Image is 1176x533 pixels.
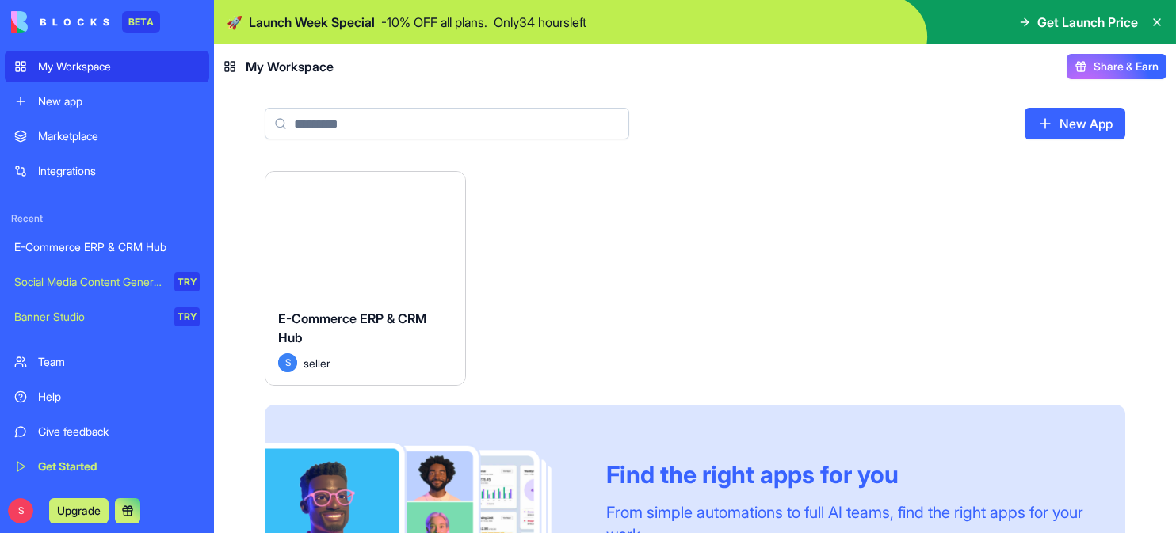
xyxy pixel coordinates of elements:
[38,354,200,370] div: Team
[5,346,209,378] a: Team
[49,498,109,523] button: Upgrade
[227,13,242,32] span: 🚀
[494,13,586,32] p: Only 34 hours left
[5,381,209,413] a: Help
[5,86,209,117] a: New app
[1037,13,1138,32] span: Get Launch Price
[1067,54,1166,79] button: Share & Earn
[49,502,109,518] a: Upgrade
[249,13,375,32] span: Launch Week Special
[246,57,334,76] span: My Workspace
[5,231,209,263] a: E-Commerce ERP & CRM Hub
[38,459,200,474] div: Get Started
[5,416,209,447] a: Give feedback
[278,353,297,372] span: S
[38,163,200,179] div: Integrations
[122,11,160,33] div: BETA
[5,155,209,187] a: Integrations
[11,11,109,33] img: logo
[38,424,200,440] div: Give feedback
[11,11,160,33] a: BETA
[38,59,200,74] div: My Workspace
[5,212,209,225] span: Recent
[5,51,209,82] a: My Workspace
[5,451,209,482] a: Get Started
[174,307,200,326] div: TRY
[304,355,330,371] span: seller
[5,120,209,152] a: Marketplace
[174,272,200,291] div: TRY
[381,13,487,32] p: - 10 % OFF all plans.
[5,301,209,333] a: Banner StudioTRY
[1025,108,1125,139] a: New App
[14,309,163,325] div: Banner Studio
[38,128,200,144] div: Marketplace
[5,266,209,298] a: Social Media Content GeneratorTRY
[8,498,33,523] span: S
[1094,59,1159,74] span: Share & Earn
[38,93,200,109] div: New app
[14,274,163,290] div: Social Media Content Generator
[14,239,200,255] div: E-Commerce ERP & CRM Hub
[38,389,200,405] div: Help
[606,460,1087,489] div: Find the right apps for you
[278,310,426,345] span: E-Commerce ERP & CRM Hub
[265,171,466,386] a: E-Commerce ERP & CRM HubSseller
